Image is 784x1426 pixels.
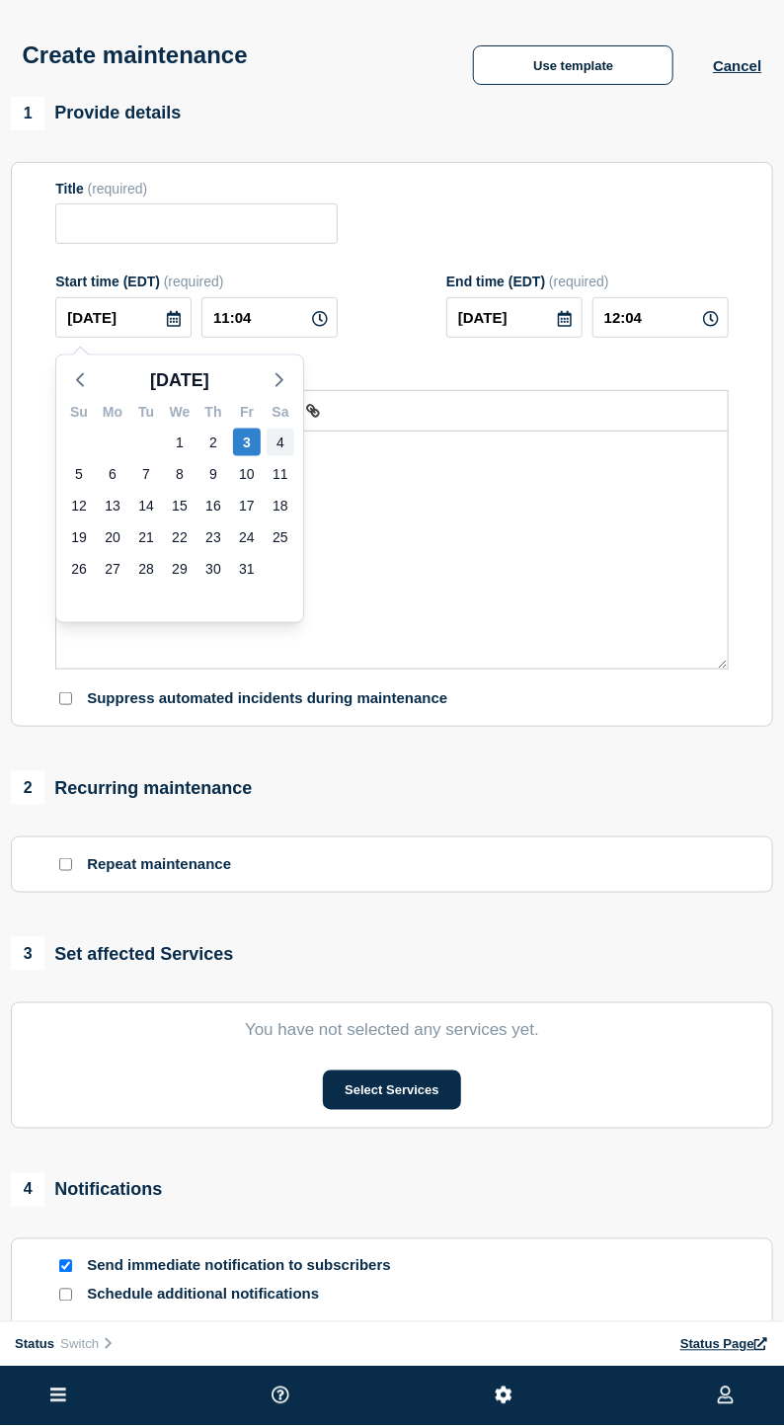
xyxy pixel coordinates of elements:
[11,937,44,971] span: 3
[199,523,227,551] div: Thursday, Oct 23, 2025
[11,937,233,971] div: Set affected Services
[166,523,194,551] div: Wednesday, Oct 22, 2025
[65,555,93,583] div: Sunday, Oct 26, 2025
[680,1337,769,1352] a: Status Page
[267,523,294,551] div: Saturday, Oct 25, 2025
[65,492,93,519] div: Sunday, Oct 12, 2025
[99,492,126,519] div: Monday, Oct 13, 2025
[164,274,224,289] span: (required)
[129,401,163,427] div: Tu
[196,401,230,427] div: Th
[59,1260,72,1273] input: Send immediate notification to subscribers
[132,523,160,551] div: Tuesday, Oct 21, 2025
[267,429,294,456] div: Saturday, Oct 4, 2025
[163,401,196,427] div: We
[87,1257,403,1276] p: Send immediate notification to subscribers
[166,492,194,519] div: Wednesday, Oct 15, 2025
[11,97,44,130] span: 1
[299,399,327,423] button: Toggle link
[150,365,209,395] span: [DATE]
[65,460,93,488] div: Sunday, Oct 5, 2025
[59,858,72,871] input: Repeat maintenance
[267,460,294,488] div: Saturday, Oct 11, 2025
[446,297,583,338] input: YYYY-MM-DD
[132,555,160,583] div: Tuesday, Oct 28, 2025
[446,274,729,289] div: End time (EDT)
[199,460,227,488] div: Thursday, Oct 9, 2025
[233,523,261,551] div: Friday, Oct 24, 2025
[59,1289,72,1302] input: Schedule additional notifications
[199,429,227,456] div: Thursday, Oct 2, 2025
[11,771,252,805] div: Recurring maintenance
[11,1173,162,1207] div: Notifications
[99,523,126,551] div: Monday, Oct 20, 2025
[55,181,338,197] div: Title
[55,274,338,289] div: Start time (EDT)
[713,57,761,74] button: Cancel
[54,1336,120,1353] button: Switch
[11,97,181,130] div: Provide details
[267,492,294,519] div: Saturday, Oct 18, 2025
[11,1173,44,1207] span: 4
[99,460,126,488] div: Monday, Oct 6, 2025
[55,297,192,338] input: YYYY-MM-DD
[56,432,728,669] div: Message
[132,492,160,519] div: Tuesday, Oct 14, 2025
[11,771,44,805] span: 2
[132,460,160,488] div: Tuesday, Oct 7, 2025
[233,429,261,456] div: Friday, Oct 3, 2025
[230,401,264,427] div: Fr
[99,555,126,583] div: Monday, Oct 27, 2025
[87,855,231,874] p: Repeat maintenance
[549,274,609,289] span: (required)
[55,1021,729,1041] p: You have not selected any services yet.
[87,1286,403,1305] p: Schedule additional notifications
[199,492,227,519] div: Thursday, Oct 16, 2025
[55,367,729,383] div: Message
[199,555,227,583] div: Thursday, Oct 30, 2025
[592,297,729,338] input: HH:MM
[473,45,673,85] button: Use template
[59,692,72,705] input: Suppress automated incidents during maintenance
[87,689,447,708] p: Suppress automated incidents during maintenance
[62,401,96,427] div: Su
[96,401,129,427] div: Mo
[55,203,338,244] input: Title
[166,555,194,583] div: Wednesday, Oct 29, 2025
[233,460,261,488] div: Friday, Oct 10, 2025
[323,1070,460,1110] button: Select Services
[233,555,261,583] div: Friday, Oct 31, 2025
[15,1337,54,1352] span: Status
[166,429,194,456] div: Wednesday, Oct 1, 2025
[233,492,261,519] div: Friday, Oct 17, 2025
[166,460,194,488] div: Wednesday, Oct 8, 2025
[88,181,148,197] span: (required)
[142,365,217,395] button: [DATE]
[201,297,338,338] input: HH:MM
[264,401,297,427] div: Sa
[23,41,248,69] h1: Create maintenance
[65,523,93,551] div: Sunday, Oct 19, 2025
